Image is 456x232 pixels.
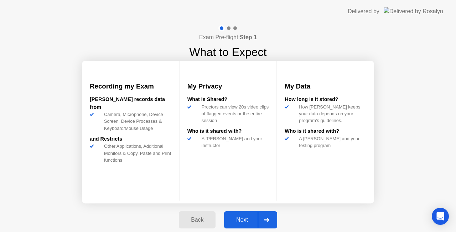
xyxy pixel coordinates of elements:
div: Open Intercom Messenger [432,208,449,225]
b: Step 1 [240,34,257,40]
div: What is Shared? [187,96,269,104]
div: How long is it stored? [285,96,366,104]
div: Who is it shared with? [285,127,366,135]
h3: My Privacy [187,81,269,91]
div: [PERSON_NAME] records data from [90,96,171,111]
div: Camera, Microphone, Device Screen, Device Processes & Keyboard/Mouse Usage [101,111,171,132]
button: Back [179,211,216,228]
div: Next [226,217,258,223]
div: How [PERSON_NAME] keeps your data depends on your program’s guidelines. [296,104,366,124]
h4: Exam Pre-flight: [199,33,257,42]
div: and Restricts [90,135,171,143]
div: Who is it shared with? [187,127,269,135]
button: Next [224,211,277,228]
img: Delivered by Rosalyn [384,7,443,15]
h3: My Data [285,81,366,91]
h3: Recording my Exam [90,81,171,91]
div: Other Applications, Additional Monitors & Copy, Paste and Print functions [101,143,171,163]
div: A [PERSON_NAME] and your testing program [296,135,366,149]
h1: What to Expect [190,44,267,61]
div: A [PERSON_NAME] and your instructor [199,135,269,149]
div: Delivered by [348,7,379,16]
div: Proctors can view 20s video clips of flagged events or the entire session [199,104,269,124]
div: Back [181,217,213,223]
